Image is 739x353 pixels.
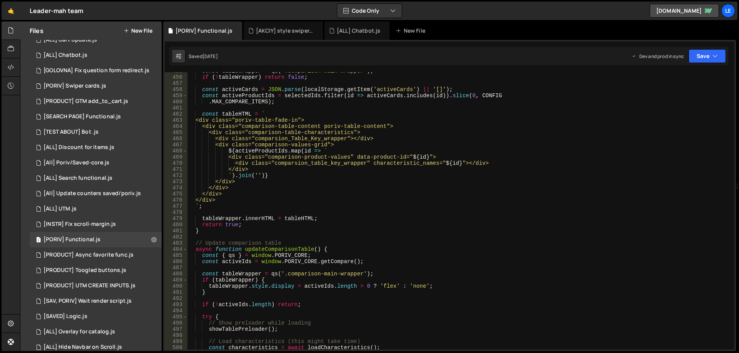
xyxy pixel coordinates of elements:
[30,32,162,48] div: 16298/44467.js
[165,277,187,283] div: 489
[30,94,162,109] div: 16298/46885.js
[165,203,187,209] div: 477
[165,326,187,332] div: 497
[43,159,109,166] div: [All] Poriv/Saved-core.js
[165,142,187,148] div: 467
[165,123,187,129] div: 464
[30,247,162,263] div: 16298/45626.js
[165,197,187,203] div: 476
[165,191,187,197] div: 475
[43,267,126,274] div: [PRODUCT] Toogled buttons.js
[124,28,152,34] button: New File
[43,83,106,89] div: [PORIV] Swiper cards.js
[30,186,162,201] div: 16298/45502.js
[165,338,187,345] div: 499
[43,328,115,335] div: [ALL] Overlay for catalog.js
[30,171,162,186] div: 16298/46290.js
[30,27,43,35] h2: Files
[43,129,99,136] div: [TEST ABOUT] Bot .js
[165,308,187,314] div: 494
[43,313,87,320] div: [SAVED] Logic.js
[30,201,162,217] div: 16298/45324.js
[165,259,187,265] div: 486
[30,109,162,124] div: 16298/46356.js
[30,232,162,247] div: 16298/45506.js
[30,263,162,278] div: 16298/45504.js
[165,80,187,86] div: 457
[165,271,187,277] div: 488
[30,217,162,232] div: 16298/46217.js
[43,236,100,243] div: [PORIV] Functional.js
[43,36,97,43] div: [ALL] Cart Update.js
[165,185,187,191] div: 474
[165,148,187,154] div: 468
[165,252,187,259] div: 485
[650,4,719,18] a: [DOMAIN_NAME]
[202,53,218,60] div: [DATE]
[30,293,162,309] div: 16298/45691.js
[30,155,162,171] div: 16298/45501.js
[43,98,128,105] div: [PRODUCT] GTM add_to_cart.js
[43,52,87,59] div: [ALL] Chatbot.js
[165,283,187,289] div: 490
[165,86,187,93] div: 458
[396,27,428,35] div: New File
[165,228,187,234] div: 481
[632,53,684,60] div: Dev and prod in sync
[165,289,187,295] div: 491
[165,320,187,326] div: 496
[165,172,187,179] div: 472
[165,166,187,172] div: 471
[165,179,187,185] div: 473
[165,246,187,252] div: 484
[165,234,187,240] div: 482
[43,298,132,305] div: [SAV, PORIV] Wait render script.js
[165,332,187,338] div: 498
[165,240,187,246] div: 483
[165,302,187,308] div: 493
[43,206,77,212] div: [ALL] UTM.js
[165,93,187,99] div: 459
[43,221,116,228] div: [INSTR] Fix scroll-margin.js
[165,222,187,228] div: 480
[43,282,135,289] div: [PRODUCT] UTM CREATE INPUTS.js
[165,314,187,320] div: 495
[43,67,149,74] div: [GOLOVNA] Fix question form redirect.js
[165,105,187,111] div: 461
[43,190,141,197] div: [All] Update counters saved/poriv.js
[165,265,187,271] div: 487
[165,117,187,123] div: 463
[165,111,187,117] div: 462
[165,209,187,215] div: 478
[721,4,735,18] a: Le
[30,324,162,340] div: 16298/45111.js
[36,237,41,244] span: 1
[165,99,187,105] div: 460
[165,74,187,80] div: 456
[337,4,402,18] button: Code Only
[689,49,726,63] button: Save
[2,2,20,20] a: 🤙
[337,27,381,35] div: [ALL] Chatbot.js
[165,215,187,222] div: 479
[165,160,187,166] div: 470
[30,309,162,324] div: 16298/45575.js
[30,140,162,155] div: 16298/45418.js
[30,63,164,78] div: 16298/46371.js
[165,345,187,351] div: 500
[30,124,162,140] div: 16298/47899.js
[43,144,114,151] div: [ALL] Discount for items.js
[30,6,83,15] div: Leader-mah team
[30,78,162,94] div: 16298/47573.js
[43,252,134,259] div: [PRODUCT] Async favorite func.js
[165,295,187,302] div: 492
[30,48,162,63] div: 16298/47738.js
[43,344,122,351] div: [ALL] Hide Navbar on Scroll.js
[30,278,162,293] div: 16298/45326.js
[165,129,187,136] div: 465
[43,113,121,120] div: [SEARCH PAGE] Functional.js
[256,27,314,35] div: [AKCIY] style swiper.css
[165,136,187,142] div: 466
[189,53,218,60] div: Saved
